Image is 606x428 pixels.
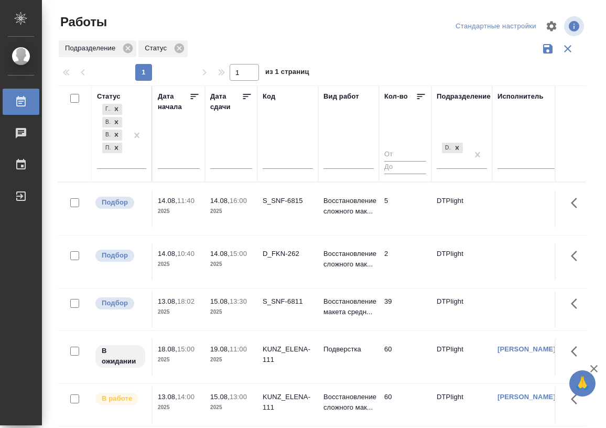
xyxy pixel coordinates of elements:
[230,393,247,401] p: 13:00
[437,91,491,102] div: Подразделение
[565,243,590,269] button: Здесь прячутся важные кнопки
[323,392,374,413] p: Восстановление сложного мак...
[210,91,242,112] div: Дата сдачи
[497,91,544,102] div: Исполнитель
[177,297,194,305] p: 18:02
[210,355,252,365] p: 2025
[210,297,230,305] p: 15.08,
[158,297,177,305] p: 13.08,
[265,66,309,81] span: из 1 страниц
[379,243,431,280] td: 2
[565,339,590,364] button: Здесь прячутся важные кнопки
[102,143,111,154] div: Подбор
[158,355,200,365] p: 2025
[323,344,374,355] p: Подверстка
[102,298,128,308] p: Подбор
[431,190,492,227] td: DTPlight
[497,345,556,353] a: [PERSON_NAME]
[210,307,252,317] p: 2025
[263,249,313,259] div: D_FKN-262
[442,143,451,154] div: DTPlight
[101,103,123,116] div: Готов к работе, В ожидании, В работе, Подбор
[101,116,123,129] div: Готов к работе, В ожидании, В работе, Подбор
[323,249,374,270] p: Восстановление сложного мак...
[102,130,111,141] div: В работе
[145,43,170,53] p: Статус
[230,250,247,258] p: 15:00
[59,40,136,57] div: Подразделение
[573,372,591,394] span: 🙏
[565,190,590,216] button: Здесь прячутся важные кнопки
[441,142,464,155] div: DTPlight
[210,197,230,205] p: 14.08,
[323,91,359,102] div: Вид работ
[569,370,596,397] button: 🙏
[379,339,431,376] td: 60
[210,393,230,401] p: 15.08,
[210,402,252,413] p: 2025
[158,307,200,317] p: 2025
[558,39,578,59] button: Сбросить фильтры
[94,249,146,263] div: Можно подбирать исполнителей
[158,402,200,413] p: 2025
[453,18,539,35] div: split button
[94,296,146,311] div: Можно подбирать исполнителей
[102,346,139,367] p: В ожидании
[177,345,194,353] p: 15:00
[263,392,313,413] div: KUNZ_ELENA-111
[101,142,123,155] div: Готов к работе, В ожидании, В работе, Подбор
[263,296,313,307] div: S_SNF-6811
[263,344,313,365] div: KUNZ_ELENA-111
[384,161,426,174] input: До
[431,339,492,376] td: DTPlight
[94,392,146,406] div: Исполнитель выполняет работу
[102,104,111,115] div: Готов к работе
[158,91,189,112] div: Дата начала
[210,250,230,258] p: 14.08,
[230,197,247,205] p: 16:00
[158,393,177,401] p: 13.08,
[263,196,313,206] div: S_SNF-6815
[263,91,275,102] div: Код
[177,393,194,401] p: 14:00
[497,393,556,401] a: [PERSON_NAME]
[158,345,177,353] p: 18.08,
[230,297,247,305] p: 13:30
[379,291,431,328] td: 39
[538,39,558,59] button: Сохранить фильтры
[158,259,200,270] p: 2025
[230,345,247,353] p: 11:00
[177,197,194,205] p: 11:40
[94,344,146,369] div: Исполнитель назначен, приступать к работе пока рано
[138,40,188,57] div: Статус
[565,291,590,316] button: Здесь прячутся важные кнопки
[210,206,252,217] p: 2025
[158,197,177,205] p: 14.08,
[384,91,408,102] div: Кол-во
[102,197,128,208] p: Подбор
[379,190,431,227] td: 5
[565,387,590,412] button: Здесь прячутся важные кнопки
[65,43,119,53] p: Подразделение
[210,259,252,270] p: 2025
[431,291,492,328] td: DTPlight
[102,250,128,261] p: Подбор
[323,196,374,217] p: Восстановление сложного мак...
[58,14,107,30] span: Работы
[102,393,132,404] p: В работе
[158,250,177,258] p: 14.08,
[97,91,121,102] div: Статус
[431,243,492,280] td: DTPlight
[102,117,111,128] div: В ожидании
[210,345,230,353] p: 19.08,
[177,250,194,258] p: 10:40
[384,148,426,162] input: От
[101,129,123,142] div: Готов к работе, В ожидании, В работе, Подбор
[431,387,492,423] td: DTPlight
[158,206,200,217] p: 2025
[323,296,374,317] p: Восстановление макета средн...
[94,196,146,210] div: Можно подбирать исполнителей
[379,387,431,423] td: 60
